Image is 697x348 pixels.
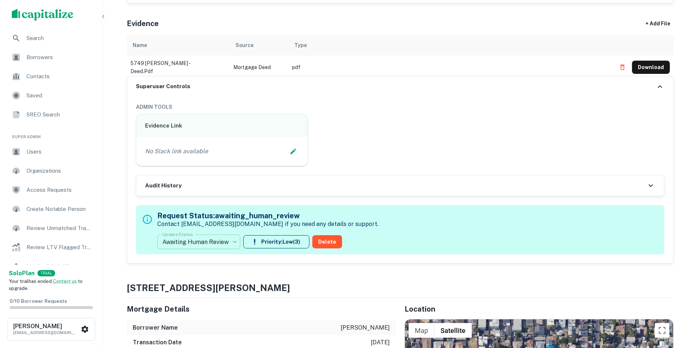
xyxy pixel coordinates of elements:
[6,125,97,143] li: Super Admin
[230,55,288,79] td: Mortgage Deed
[6,181,97,199] a: Access Requests
[136,103,664,111] h6: ADMIN TOOLS
[26,147,92,156] span: Users
[26,91,92,100] span: Saved
[6,68,97,85] a: Contacts
[371,338,390,347] p: [DATE]
[12,9,73,21] img: capitalize-logo.png
[6,162,97,180] a: Organizations
[26,110,92,119] span: SREO Search
[6,258,97,275] a: Lender Admin View
[157,220,378,229] p: Contact [EMAIL_ADDRESS][DOMAIN_NAME] if you need any details or support.
[6,143,97,161] a: Users
[162,231,193,237] label: Update Status
[136,82,190,91] h6: Superuser Controls
[9,279,83,291] span: Your trial has ended. to upgrade.
[294,41,307,50] div: Type
[127,304,396,315] h5: Mortgage Details
[6,87,97,104] a: Saved
[145,122,299,130] h6: Evidence Link
[312,235,342,248] button: Delete
[6,219,97,237] a: Review Unmatched Transactions
[632,61,670,74] button: Download
[26,243,92,252] span: Review LTV Flagged Transactions
[37,270,55,276] div: TRIAL
[660,289,697,324] iframe: Chat Widget
[409,323,434,338] button: Show street map
[9,270,35,277] strong: Solo Plan
[288,55,612,79] td: pdf
[243,235,309,248] button: Priority:Low(3)
[616,61,629,73] button: Delete file
[26,262,92,271] span: Lender Admin View
[157,210,378,221] h5: Request Status: awaiting_human_review
[434,323,472,338] button: Show satellite imagery
[6,49,97,66] a: Borrowers
[6,238,97,256] a: Review LTV Flagged Transactions
[26,34,92,43] span: Search
[405,304,673,315] h5: Location
[127,35,673,76] div: scrollable content
[6,200,97,218] a: Create Notable Person
[133,323,178,332] h6: Borrower Name
[127,55,230,79] td: 5749 [PERSON_NAME] - deed.pdf
[26,72,92,81] span: Contacts
[26,205,92,214] span: Create Notable Person
[6,106,97,123] a: SREO Search
[127,35,230,55] th: Name
[127,18,159,29] h5: Evidence
[26,53,92,62] span: Borrowers
[26,186,92,194] span: Access Requests
[53,279,77,284] a: Contact us
[288,146,299,157] button: Edit Slack Link
[13,329,79,336] p: [EMAIL_ADDRESS][DOMAIN_NAME]
[26,224,92,233] span: Review Unmatched Transactions
[341,323,390,332] p: [PERSON_NAME]
[10,298,67,304] span: 0 / 10 Borrower Requests
[236,41,254,50] div: Source
[127,281,673,294] h4: [STREET_ADDRESS][PERSON_NAME]
[145,147,208,156] p: No Slack link available
[6,29,97,47] a: Search
[26,166,92,175] span: Organizations
[7,318,95,341] button: [PERSON_NAME][EMAIL_ADDRESS][DOMAIN_NAME]
[230,35,288,55] th: Source
[288,35,612,55] th: Type
[145,182,182,190] h6: Audit History
[655,323,669,338] button: Toggle fullscreen view
[133,41,147,50] div: Name
[157,232,240,252] div: Awaiting Human Review
[133,338,182,347] h6: Transaction Date
[9,269,35,278] a: SoloPlan
[632,17,684,31] div: + Add File
[13,323,79,329] h6: [PERSON_NAME]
